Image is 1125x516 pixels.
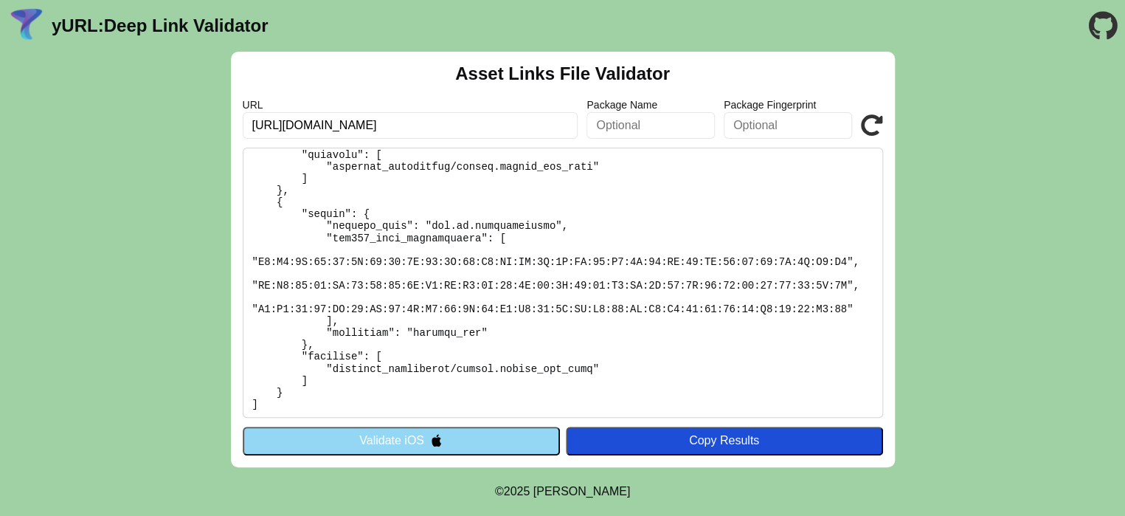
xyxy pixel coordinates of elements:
pre: Lorem ipsu do: sitam://9co0adi.eli/.sedd-eiusm/temporinci.utla Et Dolorema: Aliq Enimadm-veni: [q... [243,148,883,418]
label: Package Fingerprint [724,99,852,111]
h2: Asset Links File Validator [455,63,670,84]
input: Required [243,112,578,139]
a: Michael Ibragimchayev's Personal Site [533,485,631,498]
button: Validate iOS [243,427,560,455]
div: Copy Results [573,434,876,447]
a: yURL:Deep Link Validator [52,16,268,36]
label: Package Name [586,99,715,111]
label: URL [243,99,578,111]
span: 2025 [504,485,530,498]
img: yURL Logo [7,7,46,45]
input: Optional [724,112,852,139]
input: Optional [586,112,715,139]
img: appleIcon.svg [430,434,443,447]
footer: © [495,467,630,516]
button: Copy Results [566,427,883,455]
